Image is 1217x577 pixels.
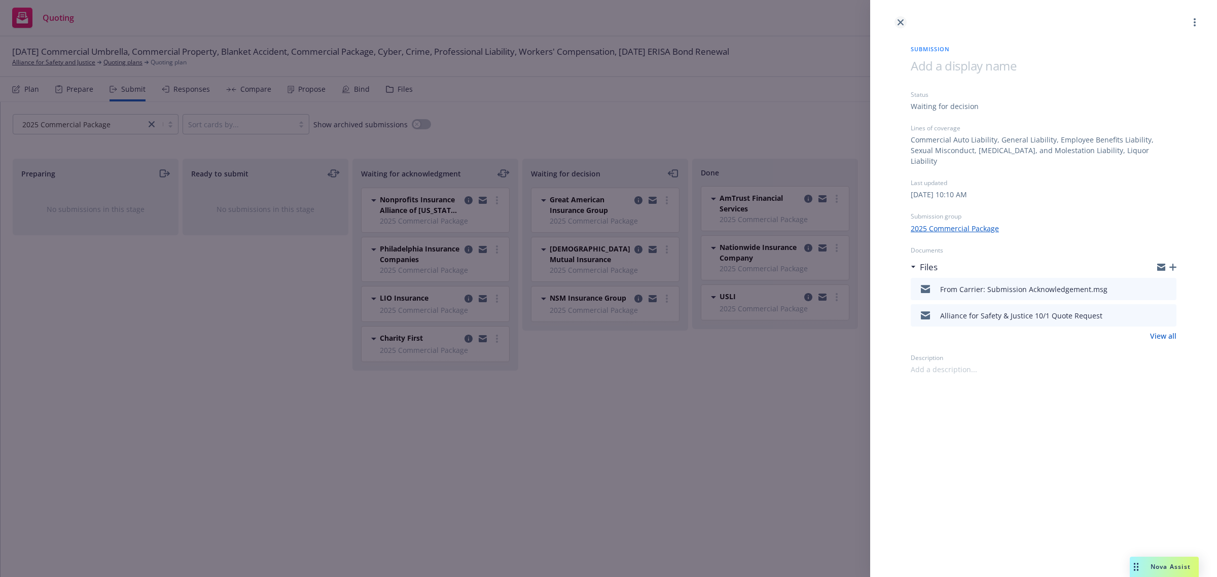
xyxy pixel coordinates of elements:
h3: Files [920,261,938,274]
div: Submission group [911,212,1176,221]
div: Alliance for Safety & Justice 10/1 Quote Request [940,310,1102,321]
div: Lines of coverage [911,124,1176,132]
div: Last updated [911,178,1176,187]
button: download file [1147,309,1155,321]
button: preview file [1163,309,1172,321]
a: close [894,16,907,28]
a: View all [1150,331,1176,341]
div: Documents [911,246,1176,255]
div: Drag to move [1130,557,1142,577]
span: Nova Assist [1151,562,1191,571]
div: Status [911,90,1176,99]
div: Description [911,353,1176,362]
div: Commercial Auto Liability, General Liability, Employee Benefits Liability, Sexual Misconduct, [ME... [911,134,1176,166]
div: Files [911,261,938,274]
button: download file [1147,283,1155,295]
button: Nova Assist [1130,557,1199,577]
span: Submission [911,45,1176,53]
button: preview file [1163,283,1172,295]
a: 2025 Commercial Package [911,223,999,234]
div: From Carrier: Submission Acknowledgement.msg [940,284,1107,295]
div: Waiting for decision [911,101,979,112]
a: more [1189,16,1201,28]
div: [DATE] 10:10 AM [911,189,967,200]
